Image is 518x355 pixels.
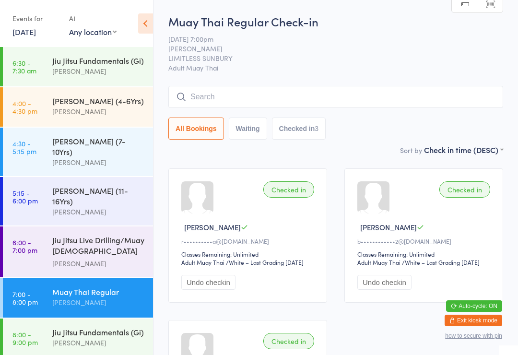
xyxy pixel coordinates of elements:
[357,250,493,258] div: Classes Remaining: Unlimited
[52,185,145,206] div: [PERSON_NAME] (11-16Yrs)
[360,222,417,232] span: [PERSON_NAME]
[52,66,145,77] div: [PERSON_NAME]
[52,286,145,297] div: Muay Thai Regular
[357,258,400,266] div: Adult Muay Thai
[168,13,503,29] h2: Muay Thai Regular Check-in
[168,118,224,140] button: All Bookings
[12,238,37,254] time: 6:00 - 7:00 pm
[52,297,145,308] div: [PERSON_NAME]
[12,99,37,115] time: 4:00 - 4:30 pm
[168,53,488,63] span: LIMITLESS SUNBURY
[3,177,153,225] a: 5:15 -6:00 pm[PERSON_NAME] (11-16Yrs)[PERSON_NAME]
[3,47,153,86] a: 6:30 -7:30 amJiu Jitsu Fundamentals (Gi)[PERSON_NAME]
[168,44,488,53] span: [PERSON_NAME]
[272,118,326,140] button: Checked in3
[400,145,422,155] label: Sort by
[3,128,153,176] a: 4:30 -5:15 pm[PERSON_NAME] (7-10Yrs)[PERSON_NAME]
[181,258,224,266] div: Adult Muay Thai
[12,26,36,37] a: [DATE]
[168,34,488,44] span: [DATE] 7:00pm
[52,258,145,269] div: [PERSON_NAME]
[12,140,36,155] time: 4:30 - 5:15 pm
[3,278,153,318] a: 7:00 -8:00 pmMuay Thai Regular[PERSON_NAME]
[181,275,235,290] button: Undo checkin
[181,237,317,245] div: r••••••••••a@[DOMAIN_NAME]
[439,181,490,198] div: Checked in
[263,333,314,349] div: Checked in
[357,237,493,245] div: b••••••••••••2@[DOMAIN_NAME]
[168,86,503,108] input: Search
[168,63,503,72] span: Adult Muay Thai
[357,275,412,290] button: Undo checkin
[445,315,502,326] button: Exit kiosk mode
[12,290,38,306] time: 7:00 - 8:00 pm
[3,87,153,127] a: 4:00 -4:30 pm[PERSON_NAME] (4-6Yrs)[PERSON_NAME]
[12,331,38,346] time: 8:00 - 9:00 pm
[52,95,145,106] div: [PERSON_NAME] (4-6Yrs)
[445,332,502,339] button: how to secure with pin
[52,136,145,157] div: [PERSON_NAME] (7-10Yrs)
[263,181,314,198] div: Checked in
[229,118,267,140] button: Waiting
[402,258,480,266] span: / White – Last Grading [DATE]
[12,189,38,204] time: 5:15 - 6:00 pm
[3,226,153,277] a: 6:00 -7:00 pmJiu Jitsu Live Drilling/Muay [DEMOGRAPHIC_DATA] Fighters[PERSON_NAME]
[446,300,502,312] button: Auto-cycle: ON
[315,125,318,132] div: 3
[52,206,145,217] div: [PERSON_NAME]
[184,222,241,232] span: [PERSON_NAME]
[69,11,117,26] div: At
[69,26,117,37] div: Any location
[52,327,145,337] div: Jiu Jitsu Fundamentals (Gi)
[424,144,503,155] div: Check in time (DESC)
[181,250,317,258] div: Classes Remaining: Unlimited
[52,106,145,117] div: [PERSON_NAME]
[226,258,304,266] span: / White – Last Grading [DATE]
[52,337,145,348] div: [PERSON_NAME]
[52,55,145,66] div: Jiu Jitsu Fundamentals (Gi)
[12,11,59,26] div: Events for
[52,157,145,168] div: [PERSON_NAME]
[52,235,145,258] div: Jiu Jitsu Live Drilling/Muay [DEMOGRAPHIC_DATA] Fighters
[12,59,36,74] time: 6:30 - 7:30 am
